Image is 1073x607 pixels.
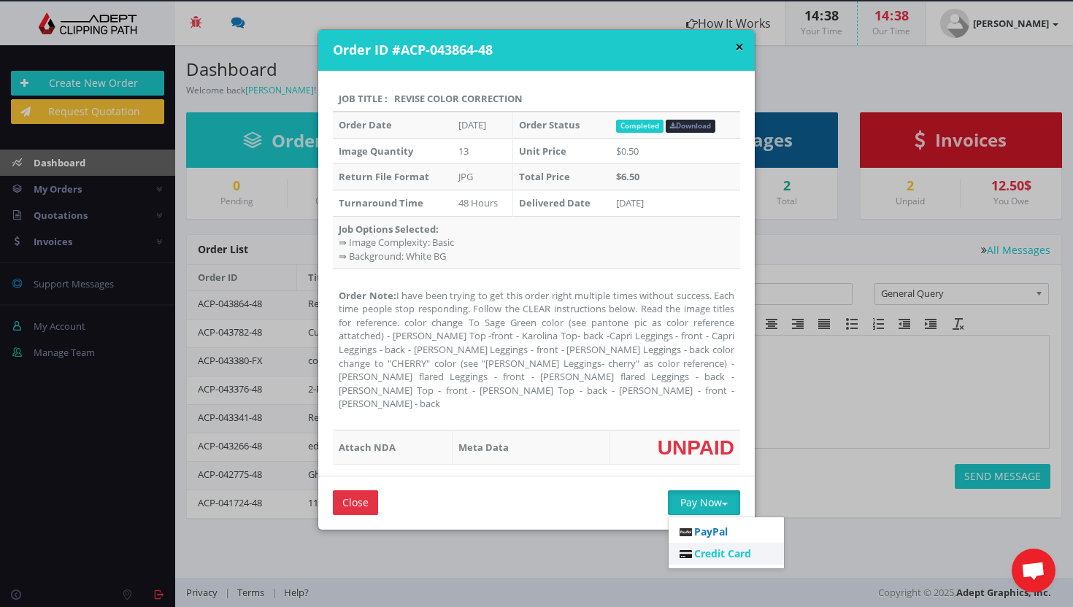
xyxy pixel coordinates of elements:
[339,170,429,183] strong: Return File Format
[694,525,728,538] span: PayPal
[519,118,580,131] strong: Order Status
[453,164,512,190] td: JPG
[658,436,734,458] span: UNPAID
[458,441,509,454] strong: Meta Data
[458,144,469,158] span: 13
[333,269,740,430] td: I have been trying to get this order right multiple times without success. Each time people stop ...
[694,546,751,560] span: Credit Card
[735,39,744,55] button: ×
[519,170,570,183] strong: Total Price
[453,112,512,138] td: [DATE]
[616,170,639,183] strong: $6.50
[1012,549,1055,592] div: Open chat
[333,41,744,60] h4: Order ID #ACP-043864-48
[339,289,396,302] strong: Order Note:
[616,120,664,133] span: Completed
[339,118,392,131] strong: Order Date
[333,490,378,515] input: Close
[668,490,740,515] button: Pay Now
[333,86,740,112] th: Job Title : Revise Color Correction
[610,138,740,164] td: $0.50
[339,441,396,454] strong: Attach NDA
[333,216,740,269] td: ⇛ Image Complexity: Basic ⇛ Background: White BG
[666,120,716,133] a: Download
[339,196,423,209] strong: Turnaround Time
[669,543,784,565] a: Credit Card
[339,223,439,236] strong: Job Options Selected:
[669,521,784,543] a: PayPal
[339,144,413,158] strong: Image Quantity
[519,144,566,158] strong: Unit Price
[610,190,740,216] td: [DATE]
[519,196,591,209] strong: Delivered Date
[453,190,512,216] td: 48 Hours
